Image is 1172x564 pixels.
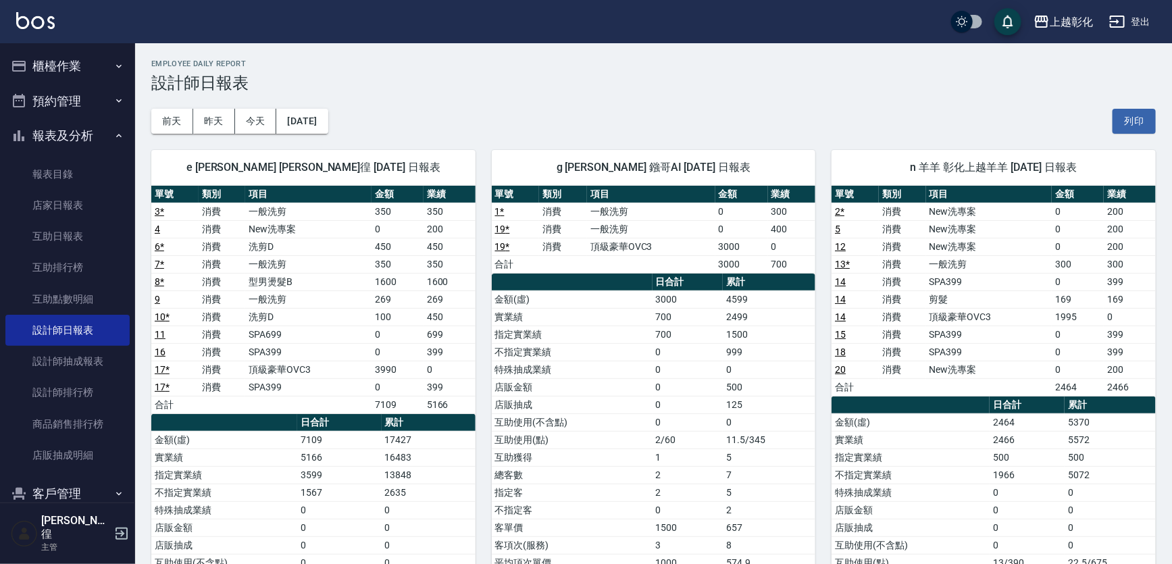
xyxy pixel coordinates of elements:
[151,484,297,501] td: 不指定實業績
[424,361,476,378] td: 0
[492,343,653,361] td: 不指定實業績
[539,238,587,255] td: 消費
[835,329,846,340] a: 15
[879,308,926,326] td: 消費
[723,484,815,501] td: 5
[151,186,476,414] table: a dense table
[151,59,1156,68] h2: Employee Daily Report
[372,255,424,273] td: 350
[199,326,246,343] td: 消費
[926,186,1052,203] th: 項目
[832,536,990,554] td: 互助使用(不含點)
[832,466,990,484] td: 不指定實業績
[1028,8,1098,36] button: 上越彰化
[492,361,653,378] td: 特殊抽成業績
[1104,361,1156,378] td: 200
[832,519,990,536] td: 店販抽成
[382,466,476,484] td: 13848
[297,448,381,466] td: 5166
[424,273,476,290] td: 1600
[245,326,372,343] td: SPA699
[372,290,424,308] td: 269
[151,501,297,519] td: 特殊抽成業績
[926,255,1052,273] td: 一般洗剪
[492,536,653,554] td: 客項次(服務)
[5,409,130,440] a: 商品銷售排行榜
[835,311,846,322] a: 14
[1104,290,1156,308] td: 169
[653,290,723,308] td: 3000
[990,396,1065,414] th: 日合計
[653,431,723,448] td: 2/60
[723,308,815,326] td: 2499
[879,203,926,220] td: 消費
[151,431,297,448] td: 金額(虛)
[653,378,723,396] td: 0
[245,203,372,220] td: 一般洗剪
[424,378,476,396] td: 399
[492,501,653,519] td: 不指定客
[1052,378,1104,396] td: 2464
[297,414,381,432] th: 日合計
[835,347,846,357] a: 18
[424,308,476,326] td: 450
[297,466,381,484] td: 3599
[424,343,476,361] td: 399
[715,238,768,255] td: 3000
[990,536,1065,554] td: 0
[832,448,990,466] td: 指定實業績
[1052,220,1104,238] td: 0
[424,203,476,220] td: 350
[245,378,372,396] td: SPA399
[835,224,840,234] a: 5
[539,203,587,220] td: 消費
[372,361,424,378] td: 3990
[424,186,476,203] th: 業績
[926,203,1052,220] td: New洗專案
[5,49,130,84] button: 櫃檯作業
[1050,14,1093,30] div: 上越彰化
[151,448,297,466] td: 實業績
[653,326,723,343] td: 700
[723,448,815,466] td: 5
[155,329,165,340] a: 11
[723,501,815,519] td: 2
[926,308,1052,326] td: 頂級豪華OVC3
[508,161,800,174] span: g [PERSON_NAME] 鏹哥AI [DATE] 日報表
[199,308,246,326] td: 消費
[653,519,723,536] td: 1500
[723,378,815,396] td: 500
[715,186,768,203] th: 金額
[168,161,459,174] span: e [PERSON_NAME] [PERSON_NAME]徨 [DATE] 日報表
[1104,326,1156,343] td: 399
[653,343,723,361] td: 0
[1065,466,1156,484] td: 5072
[879,343,926,361] td: 消費
[653,484,723,501] td: 2
[1052,290,1104,308] td: 169
[715,220,768,238] td: 0
[372,396,424,413] td: 7109
[832,413,990,431] td: 金額(虛)
[245,361,372,378] td: 頂級豪華OVC3
[539,186,587,203] th: 類別
[492,466,653,484] td: 總客數
[832,186,1156,396] table: a dense table
[587,203,715,220] td: 一般洗剪
[151,466,297,484] td: 指定實業績
[5,377,130,408] a: 設計師排行榜
[926,343,1052,361] td: SPA399
[199,203,246,220] td: 消費
[5,346,130,377] a: 設計師抽成報表
[723,466,815,484] td: 7
[492,186,540,203] th: 單號
[372,186,424,203] th: 金額
[539,220,587,238] td: 消費
[1065,413,1156,431] td: 5370
[5,159,130,190] a: 報表目錄
[835,241,846,252] a: 12
[155,347,165,357] a: 16
[926,361,1052,378] td: New洗專案
[832,484,990,501] td: 特殊抽成業績
[276,109,328,134] button: [DATE]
